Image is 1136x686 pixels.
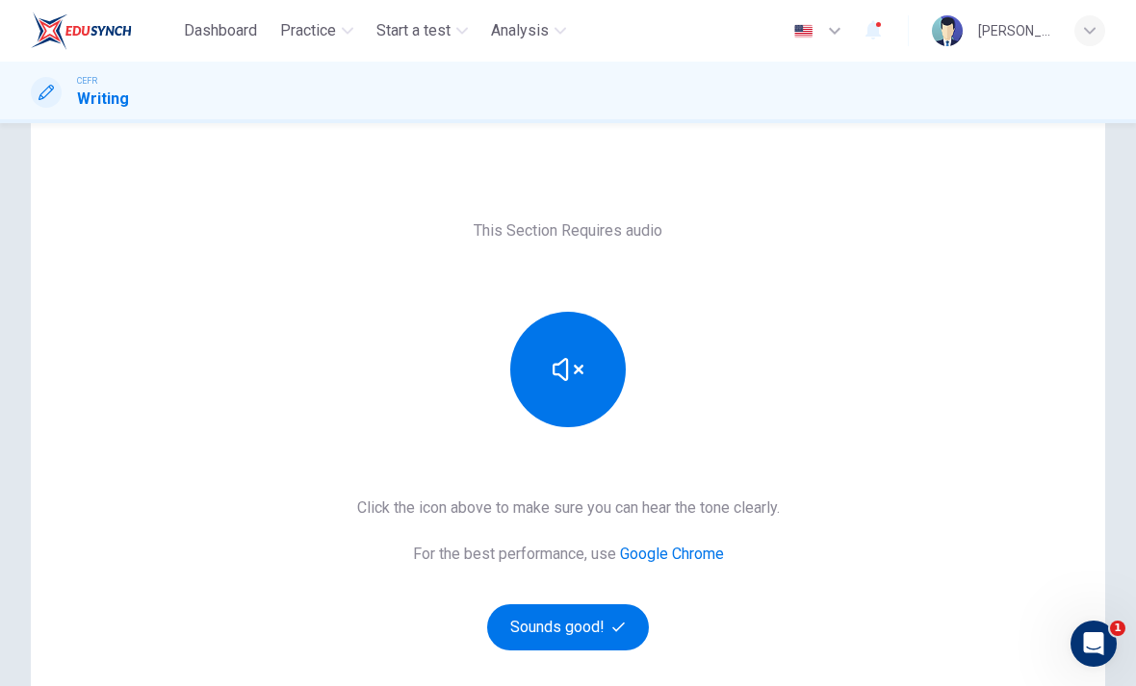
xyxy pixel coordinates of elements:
button: Start a test [369,13,476,48]
img: en [791,24,815,38]
span: Practice [280,19,336,42]
img: EduSynch logo [31,12,132,50]
span: 1 [1110,621,1125,636]
button: Sounds good! [487,604,649,650]
span: Analysis [491,19,549,42]
h6: For the best performance, use [413,543,724,566]
span: Dashboard [184,19,257,42]
button: Analysis [483,13,574,48]
a: Google Chrome [620,545,724,563]
h6: This Section Requires audio [474,219,662,242]
button: Practice [272,13,361,48]
button: Dashboard [176,13,265,48]
div: [PERSON_NAME] EISYAH [PERSON_NAME] [PERSON_NAME] [978,19,1051,42]
a: EduSynch logo [31,12,176,50]
h1: Writing [77,88,129,111]
h6: Click the icon above to make sure you can hear the tone clearly. [357,496,780,520]
img: Profile picture [932,15,963,46]
span: CEFR [77,74,97,88]
iframe: Intercom live chat [1071,621,1117,667]
span: Start a test [376,19,451,42]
